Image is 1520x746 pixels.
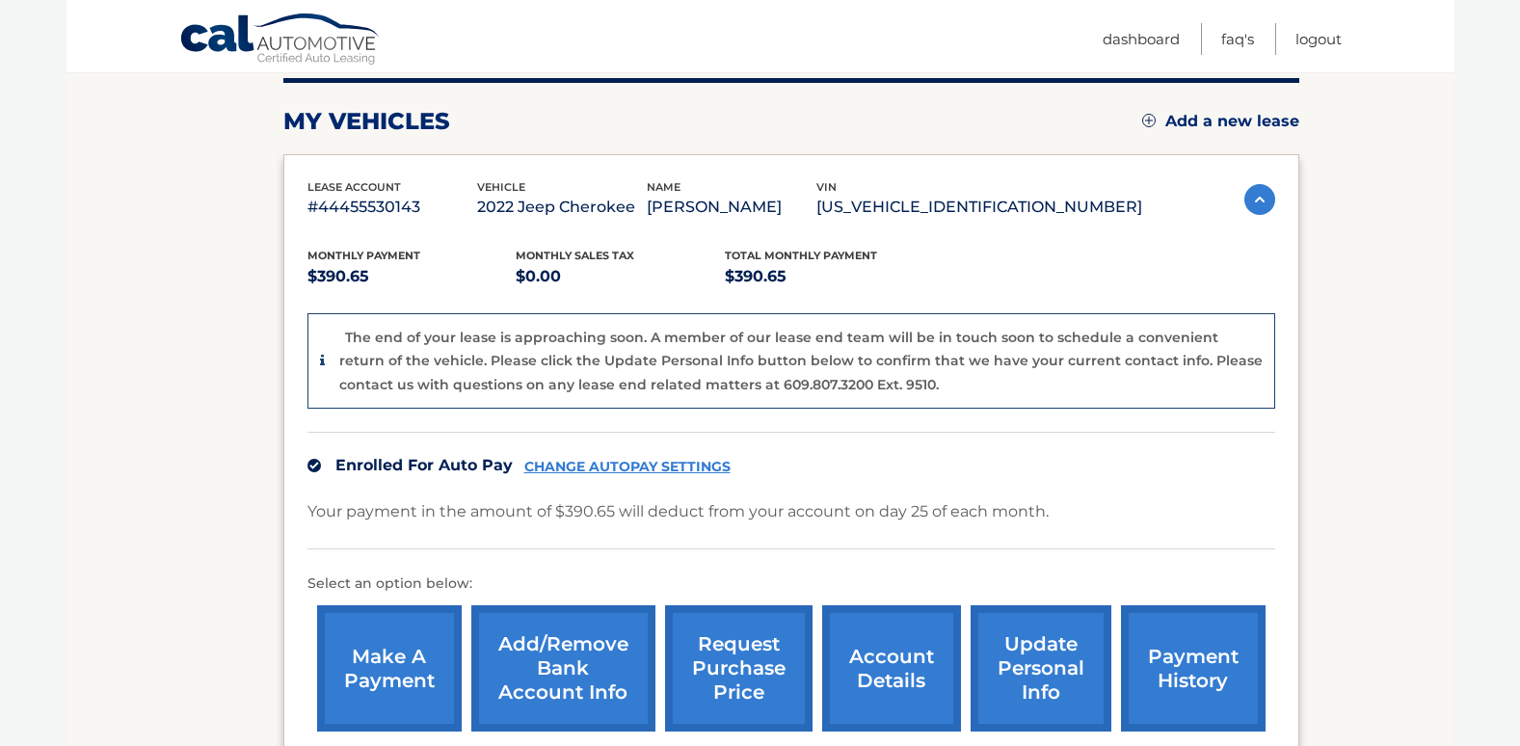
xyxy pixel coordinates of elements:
a: account details [822,605,961,732]
a: Add a new lease [1142,112,1299,131]
p: #44455530143 [307,194,477,221]
span: vehicle [477,180,525,194]
p: [PERSON_NAME] [647,194,816,221]
span: lease account [307,180,401,194]
p: Your payment in the amount of $390.65 will deduct from your account on day 25 of each month. [307,498,1049,525]
span: Total Monthly Payment [725,249,877,262]
a: Dashboard [1103,23,1180,55]
a: make a payment [317,605,462,732]
a: update personal info [971,605,1111,732]
span: vin [816,180,837,194]
img: add.svg [1142,114,1156,127]
img: check.svg [307,459,321,472]
a: request purchase price [665,605,813,732]
p: $0.00 [516,263,725,290]
a: Logout [1295,23,1342,55]
span: name [647,180,680,194]
a: CHANGE AUTOPAY SETTINGS [524,459,731,475]
p: $390.65 [307,263,517,290]
a: Add/Remove bank account info [471,605,655,732]
span: Monthly Payment [307,249,420,262]
p: [US_VEHICLE_IDENTIFICATION_NUMBER] [816,194,1142,221]
span: Monthly sales Tax [516,249,634,262]
span: Enrolled For Auto Pay [335,456,513,474]
p: $390.65 [725,263,934,290]
p: 2022 Jeep Cherokee [477,194,647,221]
p: The end of your lease is approaching soon. A member of our lease end team will be in touch soon t... [339,329,1263,393]
a: payment history [1121,605,1266,732]
p: Select an option below: [307,573,1275,596]
a: Cal Automotive [179,13,382,68]
img: accordion-active.svg [1244,184,1275,215]
a: FAQ's [1221,23,1254,55]
h2: my vehicles [283,107,450,136]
